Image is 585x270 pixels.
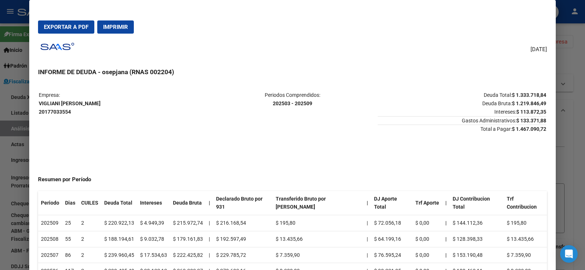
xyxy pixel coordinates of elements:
[213,247,273,263] td: $ 229.785,72
[273,215,364,231] td: $ 195,80
[38,247,62,263] td: 202507
[208,91,377,108] p: Periodos Comprendidos:
[137,247,170,263] td: $ 17.534,63
[512,100,546,106] strong: $ 1.219.846,49
[39,91,207,116] p: Empresa:
[170,231,206,247] td: $ 179.161,83
[504,215,547,231] td: $ 195,80
[273,191,364,215] th: Transferido Bruto por [PERSON_NAME]
[38,175,547,184] h4: Resumen por Período
[44,24,88,30] span: Exportar a PDF
[78,215,101,231] td: 2
[450,191,504,215] th: DJ Contribucion Total
[103,24,128,30] span: Imprimir
[450,215,504,231] td: $ 144.112,36
[412,215,442,231] td: $ 0,00
[97,20,134,34] button: Imprimir
[273,247,364,263] td: $ 7.359,90
[504,231,547,247] td: $ 13.435,66
[101,191,137,215] th: Deuda Total
[62,247,78,263] td: 86
[38,20,94,34] button: Exportar a PDF
[516,109,546,115] strong: $ 113.872,35
[38,67,547,77] h3: INFORME DE DEUDA - osepjana (RNAS 002204)
[213,215,273,231] td: $ 216.168,54
[213,231,273,247] td: $ 192.597,49
[38,231,62,247] td: 202508
[450,231,504,247] td: $ 128.398,33
[137,231,170,247] td: $ 9.032,78
[450,247,504,263] td: $ 153.190,48
[273,231,364,247] td: $ 13.435,66
[213,191,273,215] th: Declarado Bruto por 931
[206,231,213,247] td: |
[137,191,170,215] th: Intereses
[378,116,546,123] span: Gastos Administrativos:
[170,191,206,215] th: Deuda Bruta
[516,118,546,123] strong: $ 133.371,88
[39,100,101,115] strong: VIGLIANI [PERSON_NAME] 20177033554
[512,126,546,132] strong: $ 1.467.090,72
[101,215,137,231] td: $ 220.922,13
[62,215,78,231] td: 25
[371,191,412,215] th: DJ Aporte Total
[412,191,442,215] th: Trf Aporte
[170,247,206,263] td: $ 222.425,82
[364,231,371,247] td: |
[371,231,412,247] td: $ 64.199,16
[412,247,442,263] td: $ 0,00
[504,191,547,215] th: Trf Contribucion
[273,100,312,106] strong: 202503 - 202509
[38,191,62,215] th: Periodo
[101,247,137,263] td: $ 239.960,45
[78,247,101,263] td: 2
[101,231,137,247] td: $ 188.194,61
[62,231,78,247] td: 55
[206,215,213,231] td: |
[378,125,546,132] span: Total a Pagar:
[412,231,442,247] td: $ 0,00
[364,247,371,263] td: |
[442,231,450,247] th: |
[364,215,371,231] td: |
[371,247,412,263] td: $ 76.595,24
[78,191,101,215] th: CUILES
[504,247,547,263] td: $ 7.359,90
[38,215,62,231] td: 202509
[371,215,412,231] td: $ 72.056,18
[531,45,547,54] span: [DATE]
[137,215,170,231] td: $ 4.949,39
[512,92,546,98] strong: $ 1.333.718,84
[560,245,578,263] div: Open Intercom Messenger
[206,247,213,263] td: |
[62,191,78,215] th: Dias
[206,191,213,215] th: |
[378,91,546,116] p: Deuda Total: Deuda Bruta: Intereses:
[442,247,450,263] th: |
[78,231,101,247] td: 2
[364,191,371,215] th: |
[170,215,206,231] td: $ 215.972,74
[442,191,450,215] th: |
[442,215,450,231] th: |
